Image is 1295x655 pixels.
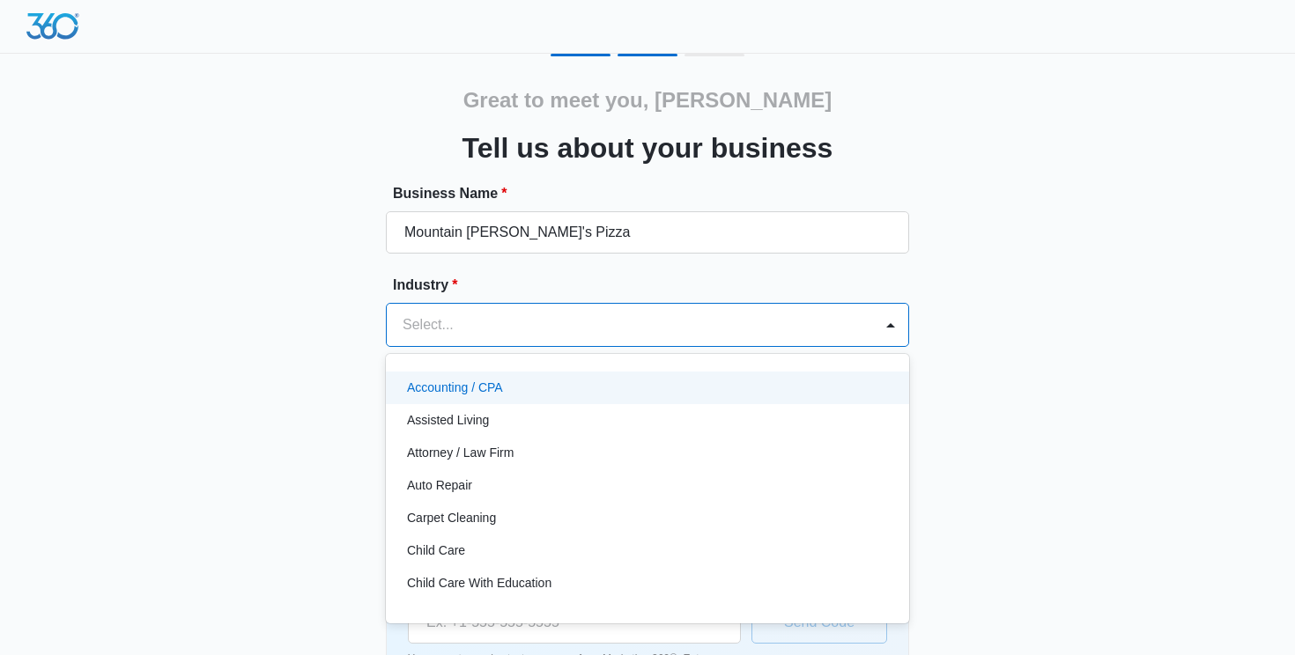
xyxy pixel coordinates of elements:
label: Business Name [393,183,916,204]
h3: Tell us about your business [462,127,833,169]
p: Chiropractor [407,607,475,625]
p: Assisted Living [407,411,489,430]
p: Accounting / CPA [407,379,503,397]
p: Child Care [407,541,465,560]
p: Auto Repair [407,476,472,495]
label: Industry [393,275,916,296]
h2: Great to meet you, [PERSON_NAME] [463,85,832,116]
p: Child Care With Education [407,574,551,592]
p: Attorney / Law Firm [407,444,514,462]
input: e.g. Jane's Plumbing [386,211,909,254]
p: Carpet Cleaning [407,509,496,527]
